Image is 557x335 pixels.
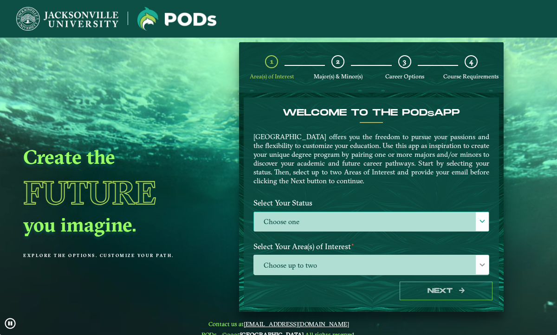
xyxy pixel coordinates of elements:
[246,238,496,255] label: Select Your Area(s) of Interest
[23,213,216,237] h2: you imagine.
[253,132,489,185] p: [GEOGRAPHIC_DATA] offers you the freedom to pursue your passions and the flexibility to customize...
[270,57,273,66] span: 1
[254,212,489,232] label: Choose one
[253,107,489,118] h4: Welcome to the POD app
[16,7,118,31] img: Jacksonville University logo
[400,282,492,301] button: Next
[23,172,216,213] h1: Future
[385,73,424,80] span: Career Options
[201,320,356,328] span: Contact us at
[250,73,294,80] span: Area(s) of Interest
[427,110,434,118] sub: s
[336,57,340,66] span: 2
[23,253,216,258] p: Explore the options. Customize your path.
[23,145,216,169] h2: Create the
[246,194,496,212] label: Select Your Status
[469,57,473,66] span: 4
[443,73,499,80] span: Course Requirements
[244,320,349,328] a: [EMAIL_ADDRESS][DOMAIN_NAME]
[403,57,406,66] span: 3
[314,73,363,80] span: Major(s) & Minor(s)
[137,7,216,31] img: Jacksonville University logo
[351,241,355,248] sup: ⋆
[254,255,489,275] span: Choose up to two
